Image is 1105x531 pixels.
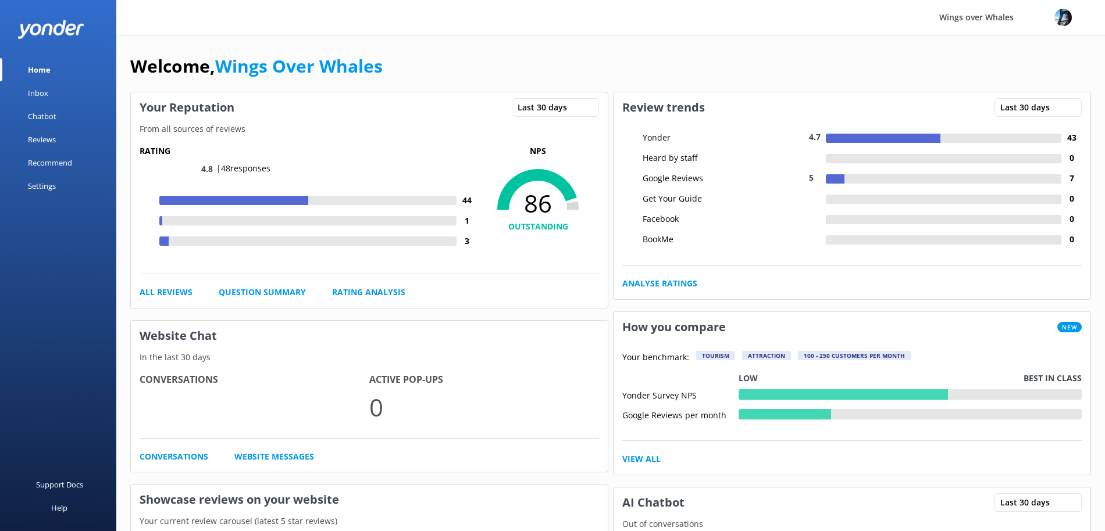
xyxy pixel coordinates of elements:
h4: Active Pop-ups [369,372,599,388]
p: 0 [369,388,599,426]
p: | 48 responses [216,162,270,175]
div: Yonder Survey NPS [622,389,739,400]
a: All Reviews [140,286,193,299]
p: Low [739,372,758,385]
span: Last 30 days [1000,101,1057,114]
p: In the last 30 days [131,351,608,364]
span: 4.8 [201,163,213,174]
span: 86 [477,189,599,218]
h1: Welcome, [130,52,383,80]
div: Recommend [28,151,72,174]
div: Reviews [28,128,56,151]
div: Heard by staff [640,152,744,164]
p: NPS [477,145,599,157]
div: Yonder [640,131,744,144]
h3: How you compare [614,312,735,342]
h4: Conversations [140,372,369,388]
p: From all sources of reviews [131,123,608,135]
div: Chatbot [28,105,56,128]
h4: OUTSTANDING [477,220,599,233]
div: Help [51,496,67,519]
p: Out of conversations [614,518,1090,530]
div: BookMe [640,233,744,246]
h4: 0 [1061,192,1082,205]
a: Question Summary [219,286,306,299]
div: Settings [28,174,56,198]
h4: 1 [457,214,477,227]
a: Conversations [140,450,208,463]
h4: 0 [1061,152,1082,164]
h5: Rating [140,145,477,157]
span: 5 [809,172,814,183]
img: yonder-white-logo.png [17,20,84,39]
a: Analyse Ratings [622,277,697,290]
h3: Website Chat [131,321,608,351]
p: Your current review carousel (latest 5 star reviews) [131,515,608,528]
h4: 0 [1061,213,1082,225]
div: Google Reviews [640,172,744,185]
span: Wings over Whales [939,12,1014,23]
a: Rating Analysis [332,286,405,299]
div: Get Your Guide [640,192,744,205]
div: Google Reviews per month [622,409,739,419]
h3: Showcase reviews on your website [131,485,608,515]
span: 4.7 [809,131,821,142]
a: Wings Over Whales [215,54,383,78]
p: Your benchmark: [622,351,689,365]
h4: 7 [1061,172,1082,185]
h3: Review trends [614,92,714,123]
span: Last 30 days [1000,496,1057,509]
a: Website Messages [234,450,314,463]
img: 145-1635463833.jpg [1054,9,1072,26]
div: Facebook [640,213,744,225]
h4: 3 [457,235,477,247]
span: Last 30 days [518,101,574,114]
div: Attraction [742,351,791,360]
h4: 43 [1061,131,1082,144]
h3: Your Reputation [131,92,243,123]
div: Support Docs [36,473,83,496]
h4: 44 [457,194,477,207]
div: 100 - 250 customers per month [798,351,911,360]
div: Inbox [28,81,48,105]
h4: 0 [1061,233,1082,246]
div: Tourism [696,351,735,360]
h3: AI Chatbot [614,487,693,518]
div: Home [28,58,51,81]
p: Best in class [1024,372,1082,385]
a: View All [622,453,661,465]
span: New [1057,322,1082,332]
